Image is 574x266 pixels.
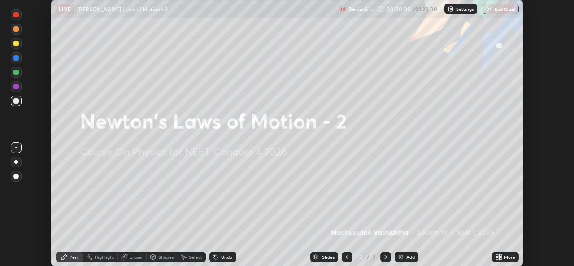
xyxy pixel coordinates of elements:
[447,5,454,13] img: class-settings-icons
[504,255,515,259] div: More
[483,4,519,14] button: End Class
[158,255,174,259] div: Shapes
[95,255,114,259] div: Highlight
[456,7,474,11] p: Settings
[322,255,335,259] div: Slides
[130,255,143,259] div: Eraser
[348,6,374,13] p: Recording
[59,5,71,13] p: LIVE
[397,253,404,261] img: add-slide-button
[406,255,415,259] div: Add
[221,255,232,259] div: Undo
[339,5,347,13] img: recording.375f2c34.svg
[77,5,168,13] p: [PERSON_NAME] Laws of Motion - 2
[70,255,78,259] div: Pen
[367,254,370,260] div: /
[486,5,493,13] img: end-class-cross
[356,254,365,260] div: 2
[189,255,202,259] div: Select
[371,253,377,261] div: 2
